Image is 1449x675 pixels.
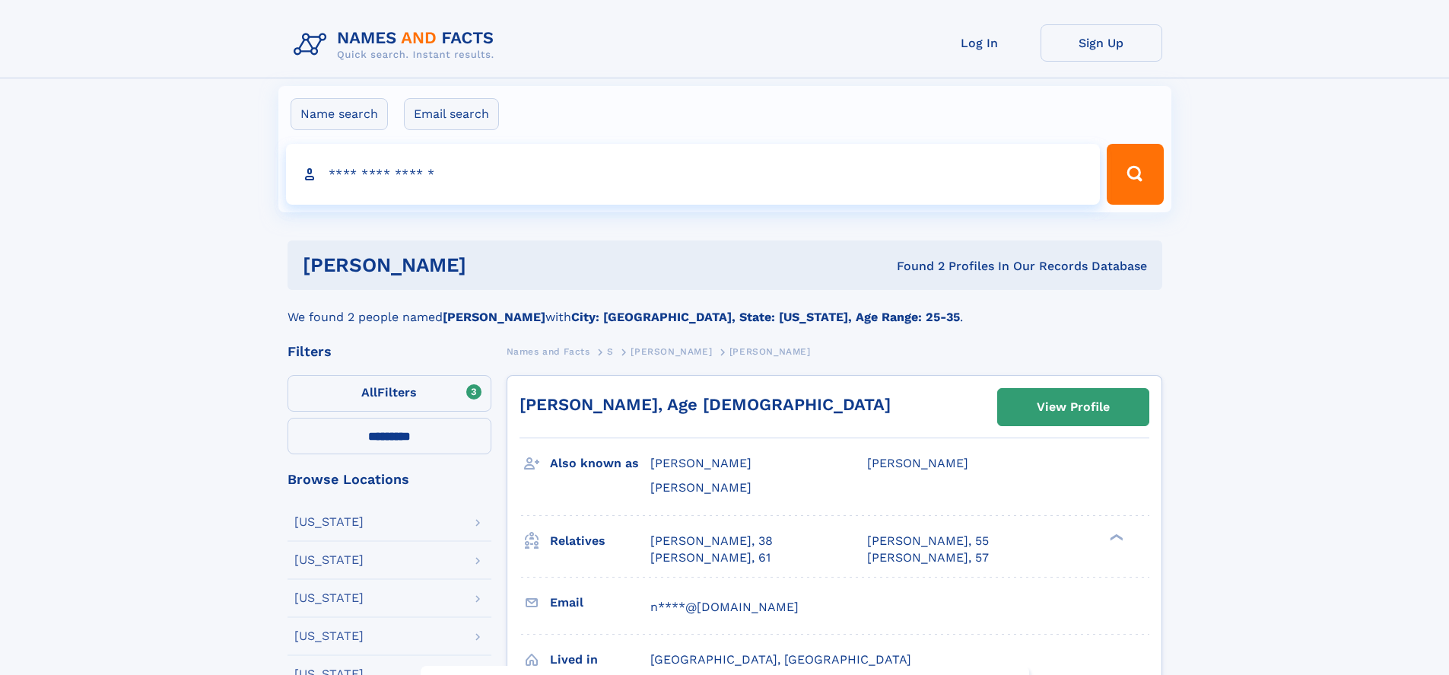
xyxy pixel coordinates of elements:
[631,342,712,361] a: [PERSON_NAME]
[291,98,388,130] label: Name search
[919,24,1041,62] a: Log In
[550,590,650,616] h3: Email
[294,516,364,528] div: [US_STATE]
[288,345,491,358] div: Filters
[294,592,364,604] div: [US_STATE]
[294,554,364,566] div: [US_STATE]
[607,346,614,357] span: S
[507,342,590,361] a: Names and Facts
[650,533,773,549] a: [PERSON_NAME], 38
[550,451,650,476] h3: Also known as
[650,480,752,495] span: [PERSON_NAME]
[650,652,911,667] span: [GEOGRAPHIC_DATA], [GEOGRAPHIC_DATA]
[1037,390,1110,425] div: View Profile
[631,346,712,357] span: [PERSON_NAME]
[571,310,960,324] b: City: [GEOGRAPHIC_DATA], State: [US_STATE], Age Range: 25-35
[303,256,682,275] h1: [PERSON_NAME]
[1041,24,1162,62] a: Sign Up
[288,24,507,65] img: Logo Names and Facts
[294,630,364,642] div: [US_STATE]
[361,385,377,400] span: All
[520,395,891,414] a: [PERSON_NAME], Age [DEMOGRAPHIC_DATA]
[288,290,1162,326] div: We found 2 people named with .
[404,98,499,130] label: Email search
[607,342,614,361] a: S
[288,473,491,486] div: Browse Locations
[682,258,1147,275] div: Found 2 Profiles In Our Records Database
[729,346,811,357] span: [PERSON_NAME]
[998,389,1149,425] a: View Profile
[550,647,650,673] h3: Lived in
[650,549,771,566] a: [PERSON_NAME], 61
[550,528,650,554] h3: Relatives
[443,310,545,324] b: [PERSON_NAME]
[1107,144,1163,205] button: Search Button
[867,456,968,470] span: [PERSON_NAME]
[650,456,752,470] span: [PERSON_NAME]
[288,375,491,412] label: Filters
[867,533,989,549] a: [PERSON_NAME], 55
[1106,532,1124,542] div: ❯
[286,144,1101,205] input: search input
[867,549,989,566] a: [PERSON_NAME], 57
